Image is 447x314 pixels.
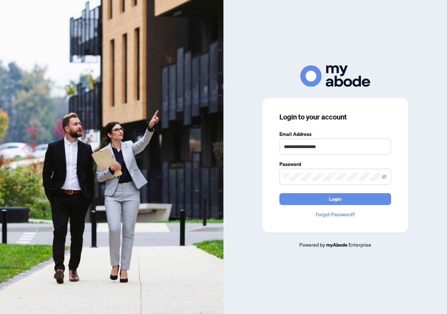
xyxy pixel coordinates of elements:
img: ma-logo [300,65,370,87]
button: Login [279,193,391,205]
span: Login [329,193,342,205]
span: Enterprise [349,241,371,248]
a: myAbode [326,241,347,249]
span: Powered by [299,241,325,248]
a: Forgot Password? [279,211,391,218]
span: eye-invisible [382,174,387,179]
label: Password [279,160,391,168]
h3: Login to your account [279,112,391,122]
label: Email Address [279,130,391,138]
